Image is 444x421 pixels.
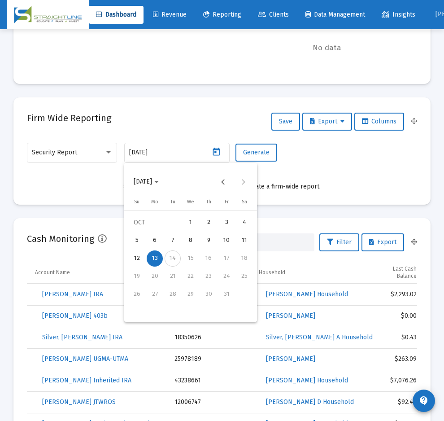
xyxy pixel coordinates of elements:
[165,232,181,249] div: 7
[200,286,217,303] div: 30
[218,250,235,267] div: 17
[218,232,235,250] button: 2025-10-10
[128,232,146,250] button: 2025-10-05
[187,199,194,205] span: We
[183,286,199,303] div: 29
[183,268,199,285] div: 22
[128,268,146,285] button: 2025-10-19
[146,250,164,268] button: 2025-10-13
[128,250,146,268] button: 2025-10-12
[183,250,199,267] div: 15
[164,232,182,250] button: 2025-10-07
[183,232,199,249] div: 8
[165,268,181,285] div: 21
[236,215,252,231] div: 4
[206,199,211,205] span: Th
[214,173,232,191] button: Previous month
[182,268,200,285] button: 2025-10-22
[126,173,166,191] button: Choose month and year
[235,214,253,232] button: 2025-10-04
[218,250,235,268] button: 2025-10-17
[200,268,217,285] div: 23
[128,214,182,232] td: OCT
[242,199,247,205] span: Sa
[200,250,217,267] div: 16
[236,250,252,267] div: 18
[128,285,146,303] button: 2025-10-26
[200,232,217,249] div: 9
[236,232,252,249] div: 11
[165,286,181,303] div: 28
[129,232,145,249] div: 5
[235,250,253,268] button: 2025-10-18
[147,232,163,249] div: 6
[164,285,182,303] button: 2025-10-28
[200,250,218,268] button: 2025-10-16
[147,286,163,303] div: 27
[200,232,218,250] button: 2025-10-09
[200,214,218,232] button: 2025-10-02
[235,173,252,191] button: Next month
[200,285,218,303] button: 2025-10-30
[218,268,235,285] button: 2025-10-24
[147,268,163,285] div: 20
[235,268,253,285] button: 2025-10-25
[165,250,181,267] div: 14
[134,178,152,186] span: [DATE]
[146,232,164,250] button: 2025-10-06
[200,268,218,285] button: 2025-10-23
[129,268,145,285] div: 19
[147,250,163,267] div: 13
[183,215,199,231] div: 1
[164,268,182,285] button: 2025-10-21
[218,286,235,303] div: 31
[200,215,217,231] div: 2
[218,214,235,232] button: 2025-10-03
[236,268,252,285] div: 25
[146,285,164,303] button: 2025-10-27
[218,268,235,285] div: 24
[151,199,158,205] span: Mo
[164,250,182,268] button: 2025-10-14
[182,285,200,303] button: 2025-10-29
[129,286,145,303] div: 26
[225,199,229,205] span: Fr
[218,232,235,249] div: 10
[146,268,164,285] button: 2025-10-20
[218,215,235,231] div: 3
[134,199,139,205] span: Su
[218,285,235,303] button: 2025-10-31
[182,214,200,232] button: 2025-10-01
[182,232,200,250] button: 2025-10-08
[170,199,175,205] span: Tu
[182,250,200,268] button: 2025-10-15
[235,232,253,250] button: 2025-10-11
[129,250,145,267] div: 12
